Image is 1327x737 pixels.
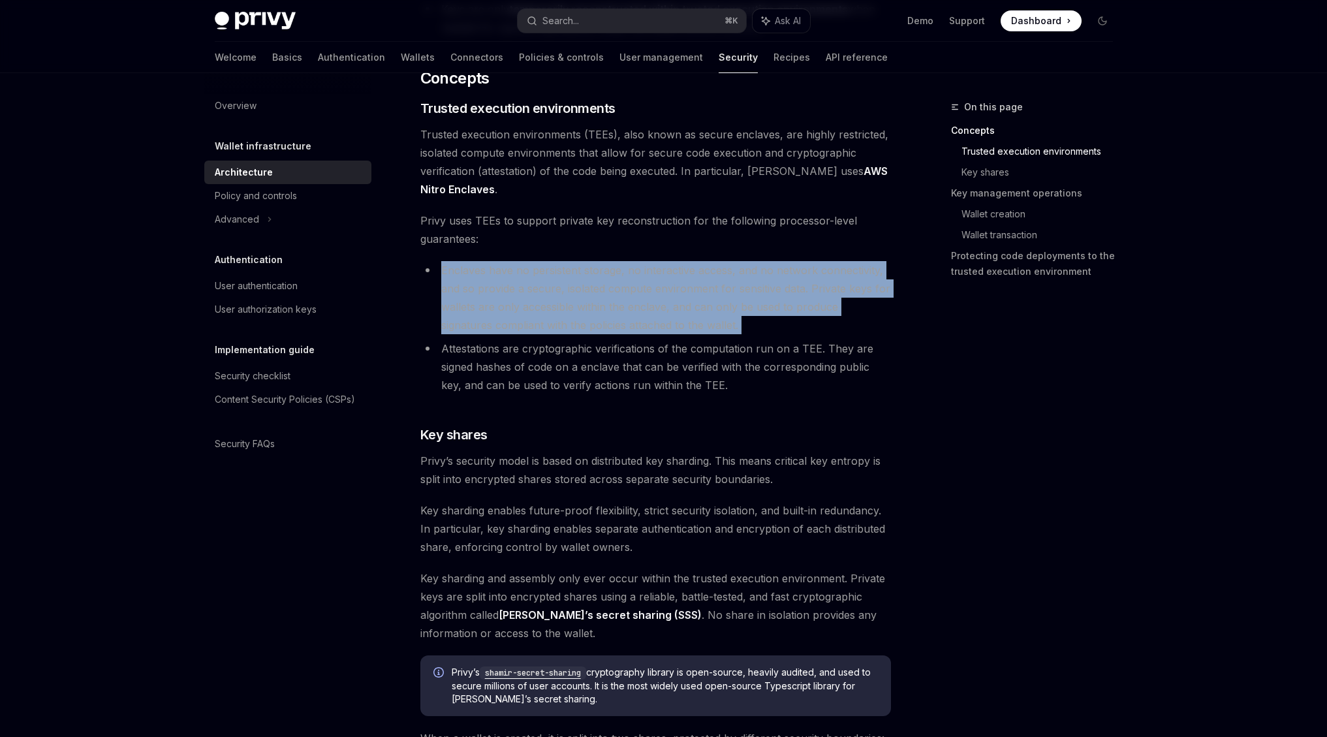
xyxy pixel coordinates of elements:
[420,501,891,556] span: Key sharding enables future-proof flexibility, strict security isolation, and built-in redundancy...
[542,13,579,29] div: Search...
[964,99,1023,115] span: On this page
[204,364,371,388] a: Security checklist
[499,608,702,622] a: [PERSON_NAME]’s secret sharing (SSS)
[204,388,371,411] a: Content Security Policies (CSPs)
[215,98,257,114] div: Overview
[773,42,810,73] a: Recipes
[907,14,933,27] a: Demo
[450,42,503,73] a: Connectors
[519,42,604,73] a: Policies & controls
[401,42,435,73] a: Wallets
[420,569,891,642] span: Key sharding and assembly only ever occur within the trusted execution environment. Private keys ...
[215,368,290,384] div: Security checklist
[215,392,355,407] div: Content Security Policies (CSPs)
[420,339,891,394] li: Attestations are cryptographic verifications of the computation run on a TEE. They are signed has...
[215,278,298,294] div: User authentication
[215,212,259,227] div: Advanced
[420,452,891,488] span: Privy’s security model is based on distributed key sharding. This means critical key entropy is s...
[961,162,1123,183] a: Key shares
[420,99,616,118] span: Trusted execution environments
[949,14,985,27] a: Support
[420,125,891,198] span: Trusted execution environments (TEEs), also known as secure enclaves, are highly restricted, isol...
[420,426,488,444] span: Key shares
[1092,10,1113,31] button: Toggle dark mode
[204,432,371,456] a: Security FAQs
[420,68,490,89] span: Concepts
[433,667,446,680] svg: Info
[725,16,738,26] span: ⌘ K
[215,42,257,73] a: Welcome
[215,165,273,180] div: Architecture
[204,184,371,208] a: Policy and controls
[826,42,888,73] a: API reference
[204,161,371,184] a: Architecture
[215,188,297,204] div: Policy and controls
[951,245,1123,282] a: Protecting code deployments to the trusted execution environment
[215,436,275,452] div: Security FAQs
[204,94,371,118] a: Overview
[951,183,1123,204] a: Key management operations
[951,120,1123,141] a: Concepts
[420,212,891,248] span: Privy uses TEEs to support private key reconstruction for the following processor-level guarantees:
[518,9,746,33] button: Search...⌘K
[753,9,810,33] button: Ask AI
[961,204,1123,225] a: Wallet creation
[215,12,296,30] img: dark logo
[452,666,878,706] span: Privy’s cryptography library is open-source, heavily audited, and used to secure millions of user...
[215,138,311,154] h5: Wallet infrastructure
[215,252,283,268] h5: Authentication
[204,274,371,298] a: User authentication
[272,42,302,73] a: Basics
[215,302,317,317] div: User authorization keys
[619,42,703,73] a: User management
[961,225,1123,245] a: Wallet transaction
[215,342,315,358] h5: Implementation guide
[1001,10,1082,31] a: Dashboard
[318,42,385,73] a: Authentication
[775,14,801,27] span: Ask AI
[961,141,1123,162] a: Trusted execution environments
[204,298,371,321] a: User authorization keys
[420,261,891,334] li: Enclaves have no persistent storage, no interactive access, and no network connectivity, and so p...
[480,666,586,680] code: shamir-secret-sharing
[719,42,758,73] a: Security
[1011,14,1061,27] span: Dashboard
[480,666,586,678] a: shamir-secret-sharing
